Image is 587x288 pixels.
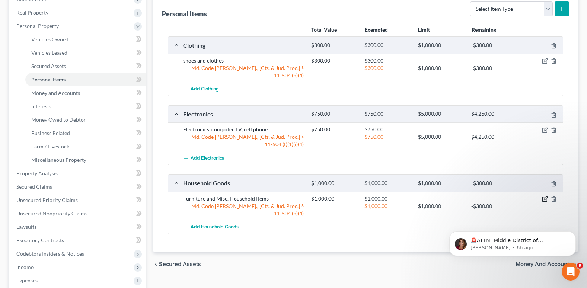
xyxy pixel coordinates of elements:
button: chevron_left Secured Assets [153,261,201,267]
div: $750.00 [307,126,361,133]
div: $1,000.00 [414,42,468,49]
a: Farm / Livestock [25,140,146,153]
span: Vehicles Owned [31,36,68,42]
div: Electronics [179,110,307,118]
button: Add Household Goods [183,220,239,234]
div: $300.00 [361,64,414,72]
a: Lawsuits [10,220,146,234]
div: $1,000.00 [414,202,468,210]
span: Personal Property [16,23,59,29]
div: $1,000.00 [307,195,361,202]
iframe: Intercom live chat [562,263,580,281]
button: Add Clothing [183,82,219,96]
i: chevron_left [153,261,159,267]
button: Add Electronics [183,151,224,165]
a: Vehicles Leased [25,46,146,60]
span: Real Property [16,9,48,16]
div: $1,000.00 [361,202,414,210]
div: $1,000.00 [414,180,468,187]
div: $300.00 [307,42,361,49]
a: Unsecured Priority Claims [10,193,146,207]
div: $300.00 [361,42,414,49]
div: $750.00 [361,111,414,118]
span: Executory Contracts [16,237,64,243]
span: Secured Assets [159,261,201,267]
span: Lawsuits [16,224,36,230]
div: shoes and clothes [179,57,307,64]
strong: Exempted [364,26,388,33]
div: $750.00 [361,133,414,141]
span: Miscellaneous Property [31,157,86,163]
span: Secured Assets [31,63,66,69]
div: $300.00 [361,57,414,64]
div: Clothing [179,41,307,49]
a: Business Related [25,127,146,140]
a: Property Analysis [10,167,146,180]
strong: Total Value [311,26,337,33]
span: Codebtors Insiders & Notices [16,250,84,257]
span: Add Household Goods [191,224,239,230]
span: 9 [577,263,583,269]
span: Vehicles Leased [31,49,67,56]
a: Money and Accounts [25,86,146,100]
span: Unsecured Priority Claims [16,197,78,203]
span: Property Analysis [16,170,58,176]
a: Secured Claims [10,180,146,193]
strong: Remaining [472,26,496,33]
a: Vehicles Owned [25,33,146,46]
div: -$300.00 [468,64,521,72]
div: Electronics, computer TV, cell phone [179,126,307,133]
a: Executory Contracts [10,234,146,247]
div: $300.00 [307,57,361,64]
div: -$300.00 [468,42,521,49]
span: Interests [31,103,51,109]
span: Add Clothing [191,86,219,92]
div: $1,000.00 [361,195,414,202]
span: Business Related [31,130,70,136]
div: Furniture and Misc. Household Items [179,195,307,202]
div: $1,000.00 [414,64,468,72]
a: Interests [25,100,146,113]
span: Income [16,264,34,270]
iframe: Intercom notifications message [438,216,587,268]
div: $750.00 [307,111,361,118]
div: Md. Code [PERSON_NAME]., [Cts. & Jud. Proc.] § 11-504 (f)(1)(i)(1) [179,133,307,148]
a: Secured Assets [25,60,146,73]
span: Expenses [16,277,38,284]
strong: Limit [418,26,430,33]
div: -$300.00 [468,180,521,187]
div: Personal Items [162,9,207,18]
div: $4,250.00 [468,133,521,141]
a: Miscellaneous Property [25,153,146,167]
span: Farm / Livestock [31,143,69,150]
span: Add Electronics [191,155,224,161]
a: Personal Items [25,73,146,86]
span: Personal Items [31,76,66,83]
div: $1,000.00 [361,180,414,187]
a: Unsecured Nonpriority Claims [10,207,146,220]
div: Md. Code [PERSON_NAME]., [Cts. & Jud. Proc.] § 11-504 (b)(4) [179,64,307,79]
span: Money and Accounts [31,90,80,96]
div: $750.00 [361,126,414,133]
div: $1,000.00 [307,180,361,187]
span: Money Owed to Debtor [31,116,86,123]
span: Secured Claims [16,183,52,190]
div: $5,000.00 [414,111,468,118]
span: Unsecured Nonpriority Claims [16,210,87,217]
div: Md. Code [PERSON_NAME]., [Cts. & Jud. Proc.] § 11-504 (b)(4) [179,202,307,217]
div: -$300.00 [468,202,521,210]
a: Money Owed to Debtor [25,113,146,127]
div: $5,000.00 [414,133,468,141]
div: $4,250.00 [468,111,521,118]
div: Household Goods [179,179,307,187]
